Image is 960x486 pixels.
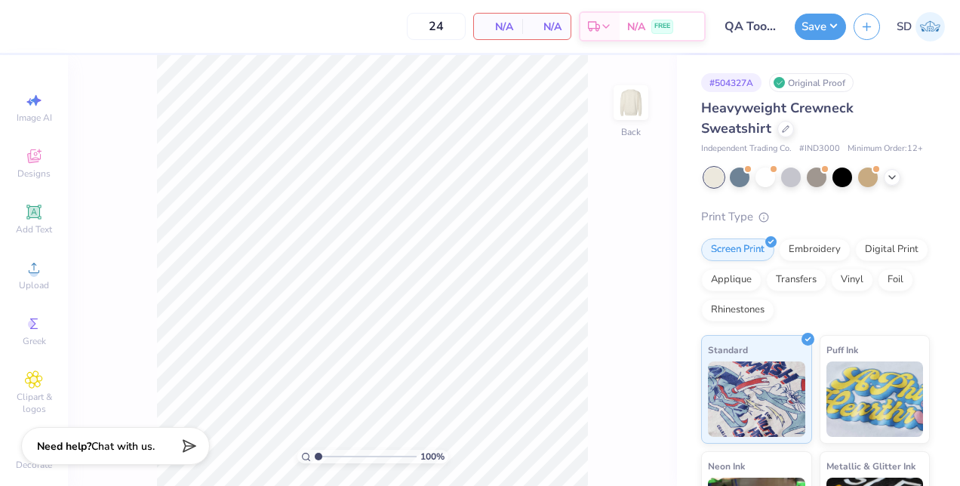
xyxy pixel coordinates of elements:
div: Applique [701,269,762,291]
a: SD [897,12,945,42]
div: Print Type [701,208,930,226]
span: FREE [654,21,670,32]
span: Upload [19,279,49,291]
span: N/A [483,19,513,35]
span: Greek [23,335,46,347]
span: Puff Ink [826,342,858,358]
div: Embroidery [779,238,851,261]
div: Digital Print [855,238,928,261]
span: Add Text [16,223,52,235]
input: Untitled Design [713,11,787,42]
span: N/A [531,19,562,35]
div: Foil [878,269,913,291]
span: Image AI [17,112,52,124]
div: Screen Print [701,238,774,261]
div: # 504327A [701,73,762,92]
span: 100 % [420,450,445,463]
span: Metallic & Glitter Ink [826,458,915,474]
input: – – [407,13,466,40]
span: Neon Ink [708,458,745,474]
img: Sarah De Guzman [915,12,945,42]
span: Chat with us. [91,439,155,454]
span: N/A [627,19,645,35]
span: Standard [708,342,748,358]
img: Standard [708,361,805,437]
div: Back [621,125,641,139]
span: Heavyweight Crewneck Sweatshirt [701,99,854,137]
span: Decorate [16,459,52,471]
img: Puff Ink [826,361,924,437]
div: Original Proof [769,73,854,92]
span: SD [897,18,912,35]
div: Transfers [766,269,826,291]
strong: Need help? [37,439,91,454]
div: Rhinestones [701,299,774,321]
span: Minimum Order: 12 + [848,143,923,155]
span: Clipart & logos [8,391,60,415]
div: Vinyl [831,269,873,291]
span: # IND3000 [799,143,840,155]
img: Back [616,88,646,118]
span: Designs [17,168,51,180]
span: Independent Trading Co. [701,143,792,155]
button: Save [795,14,846,40]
